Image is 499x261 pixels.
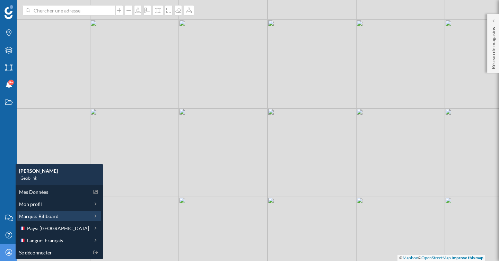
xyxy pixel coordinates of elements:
span: Mon profil [19,200,42,208]
span: Langue: Français [27,237,63,244]
p: Réseau de magasins [490,24,497,69]
span: Assistance [14,5,47,11]
span: 9+ [9,79,13,86]
span: Pays: [GEOGRAPHIC_DATA] [27,225,89,232]
span: Marque: Billboard [19,213,59,220]
a: Mapbox [403,255,418,260]
img: Logo Geoblink [5,5,13,19]
span: Mes Données [19,188,48,196]
div: Geoblink [19,174,99,181]
span: Se déconnecter [19,249,52,256]
a: Improve this map [452,255,483,260]
div: © © [397,255,485,261]
div: [PERSON_NAME] [19,168,99,174]
a: OpenStreetMap [421,255,451,260]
